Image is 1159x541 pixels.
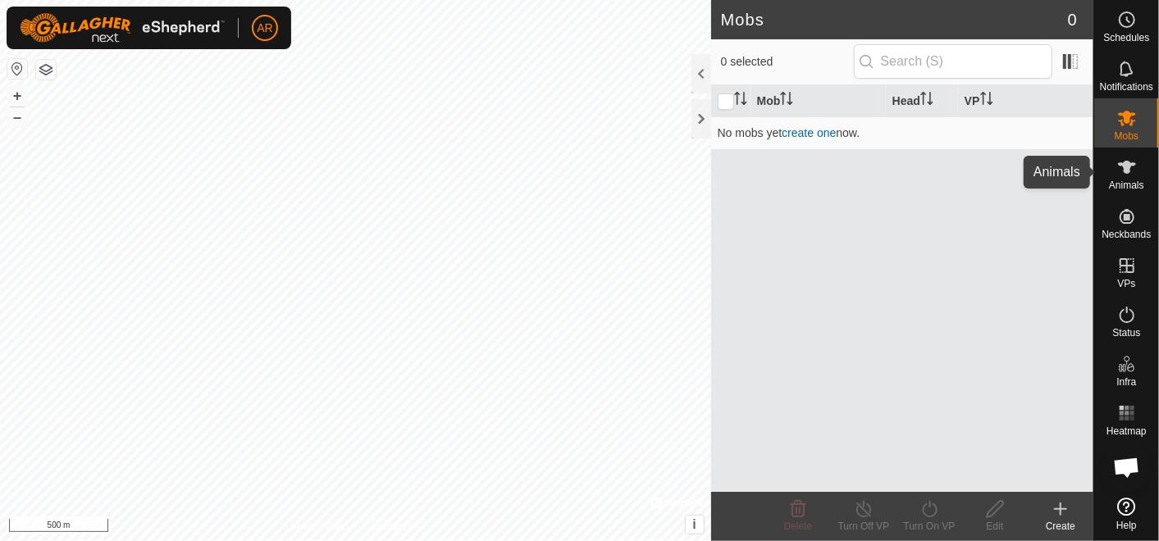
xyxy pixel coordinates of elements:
[721,53,854,70] span: 0 selected
[1028,519,1093,534] div: Create
[962,519,1028,534] div: Edit
[1094,491,1159,537] a: Help
[1109,180,1144,190] span: Animals
[7,86,27,106] button: +
[897,519,962,534] div: Turn On VP
[372,520,420,534] a: Contact Us
[1107,426,1147,436] span: Heatmap
[831,519,897,534] div: Turn Off VP
[1103,33,1149,43] span: Schedules
[886,85,958,117] th: Head
[958,85,1093,117] th: VP
[784,521,813,532] span: Delete
[7,59,27,79] button: Reset Map
[920,94,933,107] p-sorticon: Activate to sort
[1115,131,1138,141] span: Mobs
[36,60,56,80] button: Map Layers
[1102,443,1152,492] div: Open chat
[7,107,27,127] button: –
[1116,377,1136,387] span: Infra
[20,13,225,43] img: Gallagher Logo
[734,94,747,107] p-sorticon: Activate to sort
[721,10,1068,30] h2: Mobs
[1117,279,1135,289] span: VPs
[751,85,886,117] th: Mob
[257,20,272,37] span: AR
[1100,82,1153,92] span: Notifications
[290,520,352,534] a: Privacy Policy
[1112,328,1140,338] span: Status
[1116,521,1137,530] span: Help
[692,517,696,531] span: i
[1068,7,1077,32] span: 0
[854,44,1052,79] input: Search (S)
[1102,230,1151,239] span: Neckbands
[780,94,793,107] p-sorticon: Activate to sort
[782,126,836,139] a: create one
[711,116,1093,149] td: No mobs yet now.
[980,94,993,107] p-sorticon: Activate to sort
[686,516,704,534] button: i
